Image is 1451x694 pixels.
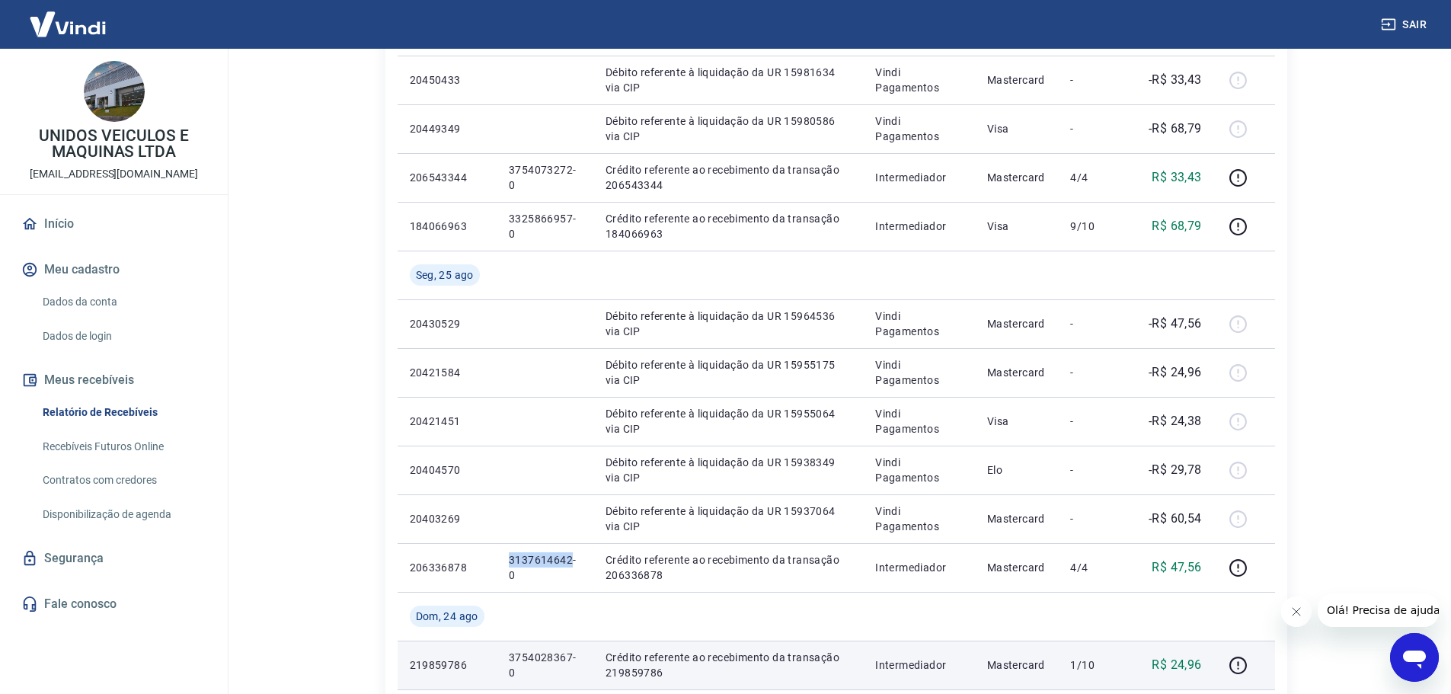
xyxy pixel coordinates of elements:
[416,609,478,624] span: Dom, 24 ago
[987,219,1047,234] p: Visa
[1149,510,1202,528] p: -R$ 60,54
[875,65,963,95] p: Vindi Pagamentos
[987,560,1047,575] p: Mastercard
[1070,462,1115,478] p: -
[1070,170,1115,185] p: 4/4
[875,406,963,437] p: Vindi Pagamentos
[509,552,581,583] p: 3137614642-0
[987,414,1047,429] p: Visa
[1390,633,1439,682] iframe: Botão para abrir a janela de mensagens
[606,357,851,388] p: Débito referente à liquidação da UR 15955175 via CIP
[410,511,484,526] p: 20403269
[1152,656,1201,674] p: R$ 24,96
[875,114,963,144] p: Vindi Pagamentos
[606,552,851,583] p: Crédito referente ao recebimento da transação 206336878
[987,170,1047,185] p: Mastercard
[18,1,117,47] img: Vindi
[18,542,209,575] a: Segurança
[875,309,963,339] p: Vindi Pagamentos
[18,207,209,241] a: Início
[1070,560,1115,575] p: 4/4
[37,499,209,530] a: Disponibilização de agenda
[606,211,851,241] p: Crédito referente ao recebimento da transação 184066963
[1070,657,1115,673] p: 1/10
[37,321,209,352] a: Dados de login
[987,657,1047,673] p: Mastercard
[606,309,851,339] p: Débito referente à liquidação da UR 15964536 via CIP
[1070,121,1115,136] p: -
[18,587,209,621] a: Fale conosco
[410,121,484,136] p: 20449349
[410,657,484,673] p: 219859786
[1281,596,1312,627] iframe: Fechar mensagem
[1070,219,1115,234] p: 9/10
[410,219,484,234] p: 184066963
[1149,461,1202,479] p: -R$ 29,78
[1149,363,1202,382] p: -R$ 24,96
[987,365,1047,380] p: Mastercard
[9,11,128,23] span: Olá! Precisa de ajuda?
[37,286,209,318] a: Dados da conta
[37,397,209,428] a: Relatório de Recebíveis
[1318,593,1439,627] iframe: Mensagem da empresa
[987,72,1047,88] p: Mastercard
[84,61,145,122] img: 0fa5476e-c494-4df4-9457-b10783cb2f62.jpeg
[606,504,851,534] p: Débito referente à liquidação da UR 15937064 via CIP
[18,253,209,286] button: Meu cadastro
[987,316,1047,331] p: Mastercard
[410,414,484,429] p: 20421451
[410,316,484,331] p: 20430529
[1070,414,1115,429] p: -
[1152,217,1201,235] p: R$ 68,79
[410,365,484,380] p: 20421584
[37,465,209,496] a: Contratos com credores
[1070,316,1115,331] p: -
[875,170,963,185] p: Intermediador
[987,462,1047,478] p: Elo
[606,650,851,680] p: Crédito referente ao recebimento da transação 219859786
[410,72,484,88] p: 20450433
[1070,365,1115,380] p: -
[1152,168,1201,187] p: R$ 33,43
[606,65,851,95] p: Débito referente à liquidação da UR 15981634 via CIP
[1149,120,1202,138] p: -R$ 68,79
[509,162,581,193] p: 3754073272-0
[1152,558,1201,577] p: R$ 47,56
[30,166,198,182] p: [EMAIL_ADDRESS][DOMAIN_NAME]
[987,511,1047,526] p: Mastercard
[37,431,209,462] a: Recebíveis Futuros Online
[410,560,484,575] p: 206336878
[875,219,963,234] p: Intermediador
[987,121,1047,136] p: Visa
[1378,11,1433,39] button: Sair
[18,363,209,397] button: Meus recebíveis
[12,128,216,160] p: UNIDOS VEICULOS E MAQUINAS LTDA
[410,170,484,185] p: 206543344
[1149,315,1202,333] p: -R$ 47,56
[606,162,851,193] p: Crédito referente ao recebimento da transação 206543344
[509,211,581,241] p: 3325866957-0
[606,114,851,144] p: Débito referente à liquidação da UR 15980586 via CIP
[875,357,963,388] p: Vindi Pagamentos
[1149,412,1202,430] p: -R$ 24,38
[875,455,963,485] p: Vindi Pagamentos
[1149,71,1202,89] p: -R$ 33,43
[416,267,474,283] span: Seg, 25 ago
[875,560,963,575] p: Intermediador
[606,406,851,437] p: Débito referente à liquidação da UR 15955064 via CIP
[875,657,963,673] p: Intermediador
[606,455,851,485] p: Débito referente à liquidação da UR 15938349 via CIP
[509,650,581,680] p: 3754028367-0
[410,462,484,478] p: 20404570
[1070,72,1115,88] p: -
[1070,511,1115,526] p: -
[875,504,963,534] p: Vindi Pagamentos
